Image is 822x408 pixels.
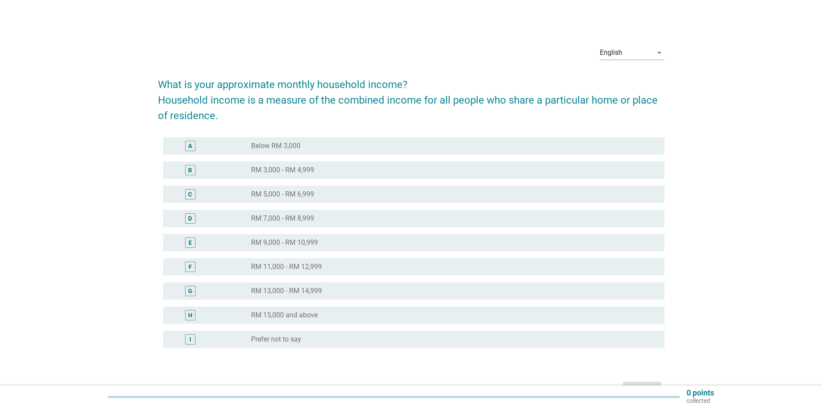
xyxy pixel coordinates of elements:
div: D [188,214,192,223]
div: A [188,142,192,151]
h2: What is your approximate monthly household income? Household income is a measure of the combined ... [158,68,665,123]
label: Below RM 3,000 [251,142,300,150]
label: RM 3,000 - RM 4,999 [251,166,314,174]
label: RM 5,000 - RM 6,999 [251,190,314,199]
div: F [189,263,192,272]
label: Prefer not to say [251,335,301,344]
div: C [188,190,192,199]
div: I [189,335,191,344]
label: RM 11,000 - RM 12,999 [251,263,322,271]
div: H [188,311,192,320]
div: G [188,287,192,296]
label: RM 13,000 - RM 14,999 [251,287,322,295]
div: English [600,49,622,57]
p: 0 points [687,389,714,397]
i: arrow_drop_down [654,47,665,58]
div: E [189,238,192,247]
label: RM 7,000 - RM 8,999 [251,214,314,223]
label: RM 15,000 and above [251,311,318,319]
p: collected [687,397,714,405]
div: B [188,166,192,175]
label: RM 9,000 - RM 10,999 [251,238,318,247]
